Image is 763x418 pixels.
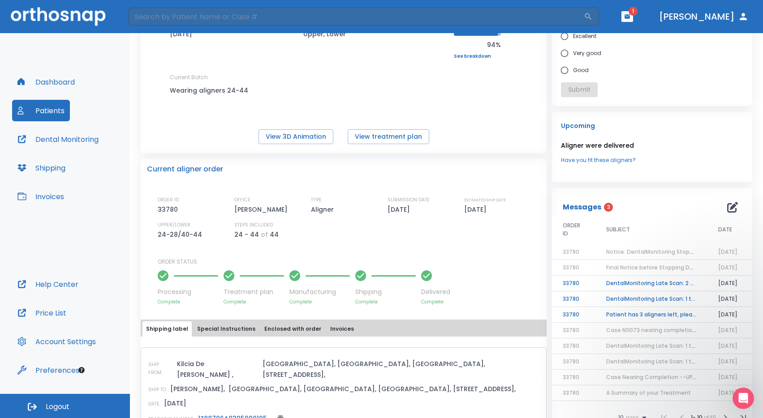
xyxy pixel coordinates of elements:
[234,196,250,204] p: OFFICE
[563,342,579,350] span: 33780
[148,400,160,408] p: DATE:
[170,384,225,394] p: [PERSON_NAME],
[563,202,601,213] p: Messages
[718,248,737,256] span: [DATE]
[228,384,516,394] p: [GEOGRAPHIC_DATA], [GEOGRAPHIC_DATA], [GEOGRAPHIC_DATA], [STREET_ADDRESS],
[464,204,490,215] p: [DATE]
[563,248,579,256] span: 33780
[563,264,579,271] span: 33780
[655,9,752,25] button: [PERSON_NAME]
[606,326,698,334] span: Case N11073 nearing completion!
[595,307,707,323] td: Patient has 3 aligners left, please order next set!
[629,7,638,16] span: 1
[12,331,101,352] button: Account Settings
[263,358,539,380] p: [GEOGRAPHIC_DATA], [GEOGRAPHIC_DATA], [GEOGRAPHIC_DATA], [STREET_ADDRESS],
[12,100,70,121] button: Patients
[348,129,429,144] button: View treatment plan
[573,65,589,76] span: Good
[158,229,205,240] p: 24-28/40-44
[563,358,579,365] span: 33780
[552,291,595,307] td: 33780
[261,229,268,240] p: of
[234,229,259,240] p: 24 - 44
[604,203,613,212] span: 3
[170,85,250,96] p: Wearing aligners 24-44
[158,258,540,266] p: ORDER STATUS
[177,358,259,380] p: Kilcia De [PERSON_NAME] ,
[563,326,579,334] span: 33780
[170,29,192,39] p: [DATE]
[606,342,753,350] span: DentalMonitoring Late Scan: 1 to 2 Weeks Notification
[563,222,585,238] span: ORDER ID
[303,29,346,39] p: Upper, Lower
[158,204,181,215] p: 33780
[158,287,218,297] p: Processing
[142,321,192,337] button: Shipping label
[224,287,284,297] p: Treatment plan
[606,226,630,234] span: SUBJECT
[234,204,291,215] p: [PERSON_NAME]
[194,321,259,337] button: Special Instructions
[421,287,450,297] p: Delivered
[148,386,167,394] p: SHIP TO:
[606,248,755,256] span: Notice: DentalMonitoring Stopped for [PERSON_NAME]
[261,321,325,337] button: Enclosed with order
[718,389,737,397] span: [DATE]
[561,120,743,131] p: Upcoming
[606,389,691,397] span: A Summary of your Treatment
[388,204,413,215] p: [DATE]
[563,389,579,397] span: 33780
[464,196,506,204] p: ESTIMATED SHIP DATE
[454,54,501,59] a: See breakdown
[128,8,584,26] input: Search by Patient Name or Case #
[355,287,416,297] p: Shipping
[606,373,702,381] span: Case Nearing Completion --UPPER
[142,321,545,337] div: tabs
[595,291,707,307] td: DentalMonitoring Late Scan: 1 to 2 Weeks Notification
[421,299,450,305] p: Complete
[606,264,734,271] span: Final Notice before Stopping DentalMonitoring
[454,39,501,50] p: 94%
[12,273,84,295] button: Help Center
[606,358,753,365] span: DentalMonitoring Late Scan: 1 to 2 Weeks Notification
[12,186,69,207] button: Invoices
[147,164,223,175] p: Current aligner order
[234,221,273,229] p: STEPS INCLUDED
[289,287,350,297] p: Manufacturing
[718,326,737,334] span: [DATE]
[12,157,71,179] a: Shipping
[707,276,752,291] td: [DATE]
[259,129,333,144] button: View 3D Animation
[563,373,579,381] span: 33780
[12,359,85,381] button: Preferences
[552,307,595,323] td: 33780
[552,276,595,291] td: 33780
[311,204,337,215] p: Aligner
[158,196,179,204] p: ORDER ID
[388,196,430,204] p: SUBMISSION DATE
[718,373,737,381] span: [DATE]
[78,366,86,374] div: Tooltip anchor
[12,71,80,93] button: Dashboard
[12,302,72,324] button: Price List
[561,156,743,164] a: Have you fit these aligners?
[224,299,284,305] p: Complete
[718,226,732,234] span: DATE
[311,196,322,204] p: TYPE
[289,299,350,305] p: Complete
[158,299,218,305] p: Complete
[707,291,752,307] td: [DATE]
[573,31,596,42] span: Excellent
[164,398,186,409] p: [DATE]
[595,276,707,291] td: DentalMonitoring Late Scan: 2 - 4 Weeks Notification
[707,307,752,323] td: [DATE]
[12,128,104,150] button: Dental Monitoring
[718,342,737,350] span: [DATE]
